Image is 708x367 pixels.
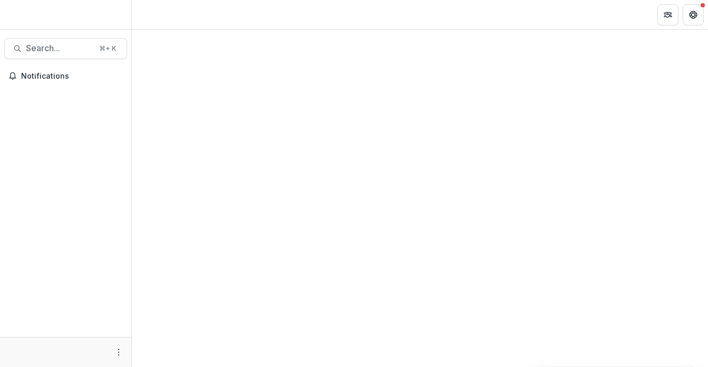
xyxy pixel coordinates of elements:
[136,7,181,22] nav: breadcrumb
[112,346,125,359] button: More
[26,43,93,53] span: Search...
[4,68,127,84] button: Notifications
[657,4,678,25] button: Partners
[97,43,118,54] div: ⌘ + K
[4,38,127,59] button: Search...
[683,4,704,25] button: Get Help
[21,72,123,81] span: Notifications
